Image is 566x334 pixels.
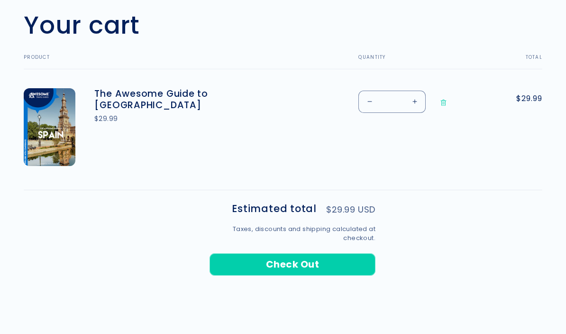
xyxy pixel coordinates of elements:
[24,55,335,70] th: Product
[24,10,140,41] h1: Your cart
[210,254,375,276] button: Check Out
[326,206,375,214] p: $29.99 USD
[435,91,452,115] a: Remove The Awesome Guide to Spain
[380,91,404,113] input: Quantity for The Awesome Guide to Spain
[210,225,375,243] small: Taxes, discounts and shipping calculated at checkout.
[504,93,542,105] span: $29.99
[210,294,375,315] iframe: PayPal-paypal
[94,114,237,124] div: $29.99
[485,55,542,70] th: Total
[232,204,317,214] h2: Estimated total
[335,55,484,70] th: Quantity
[94,89,237,111] a: The Awesome Guide to [GEOGRAPHIC_DATA]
